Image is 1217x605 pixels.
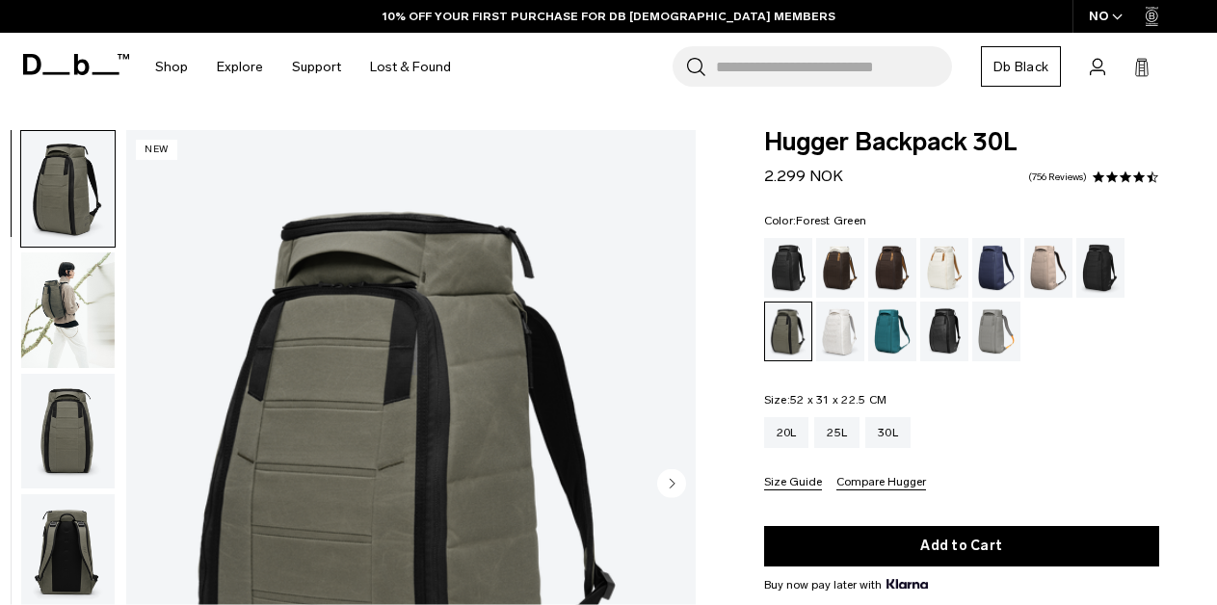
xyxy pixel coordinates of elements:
a: 25L [814,417,860,448]
button: Hugger Backpack 30L Forest Green [20,373,116,490]
span: Forest Green [796,214,866,227]
a: Support [292,33,341,101]
a: Shop [155,33,188,101]
button: Add to Cart [764,526,1159,566]
a: Db Black [981,46,1061,87]
a: 10% OFF YOUR FIRST PURCHASE FOR DB [DEMOGRAPHIC_DATA] MEMBERS [383,8,835,25]
button: Next slide [657,469,686,502]
span: 2.299 NOK [764,167,843,185]
img: Hugger Backpack 30L Forest Green [21,131,115,247]
a: Midnight Teal [868,302,916,361]
span: 52 x 31 x 22.5 CM [790,393,886,407]
p: New [136,140,177,160]
a: Fogbow Beige [1024,238,1072,298]
button: Hugger Backpack 30L Forest Green [20,130,116,248]
a: Oatmilk [920,238,968,298]
a: Cappuccino [816,238,864,298]
a: Black Out [764,238,812,298]
a: Sand Grey [972,302,1020,361]
a: Lost & Found [370,33,451,101]
img: Hugger Backpack 30L Forest Green [21,374,115,489]
a: 756 reviews [1028,172,1087,182]
button: Size Guide [764,476,822,490]
a: Clean Slate [816,302,864,361]
a: Reflective Black [920,302,968,361]
a: Forest Green [764,302,812,361]
a: 20L [764,417,809,448]
button: Hugger Backpack 30L Forest Green [20,251,116,369]
a: Espresso [868,238,916,298]
a: Blue Hour [972,238,1020,298]
span: Buy now pay later with [764,576,928,593]
img: Hugger Backpack 30L Forest Green [21,252,115,368]
a: Explore [217,33,263,101]
legend: Size: [764,394,887,406]
nav: Main Navigation [141,33,465,101]
button: Compare Hugger [836,476,926,490]
a: Charcoal Grey [1076,238,1124,298]
img: {"height" => 20, "alt" => "Klarna"} [886,579,928,589]
a: 30L [865,417,911,448]
span: Hugger Backpack 30L [764,130,1159,155]
legend: Color: [764,215,867,226]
